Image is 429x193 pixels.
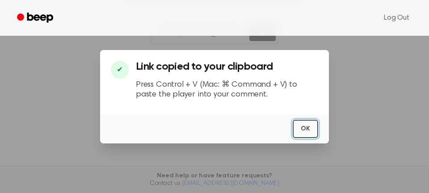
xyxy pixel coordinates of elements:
h3: Link copied to your clipboard [136,61,318,73]
div: ✔ [111,61,129,79]
p: Press Control + V (Mac: ⌘ Command + V) to paste the player into your comment. [136,80,318,100]
a: Beep [11,9,61,27]
button: OK [293,120,318,138]
a: Log Out [375,7,418,29]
